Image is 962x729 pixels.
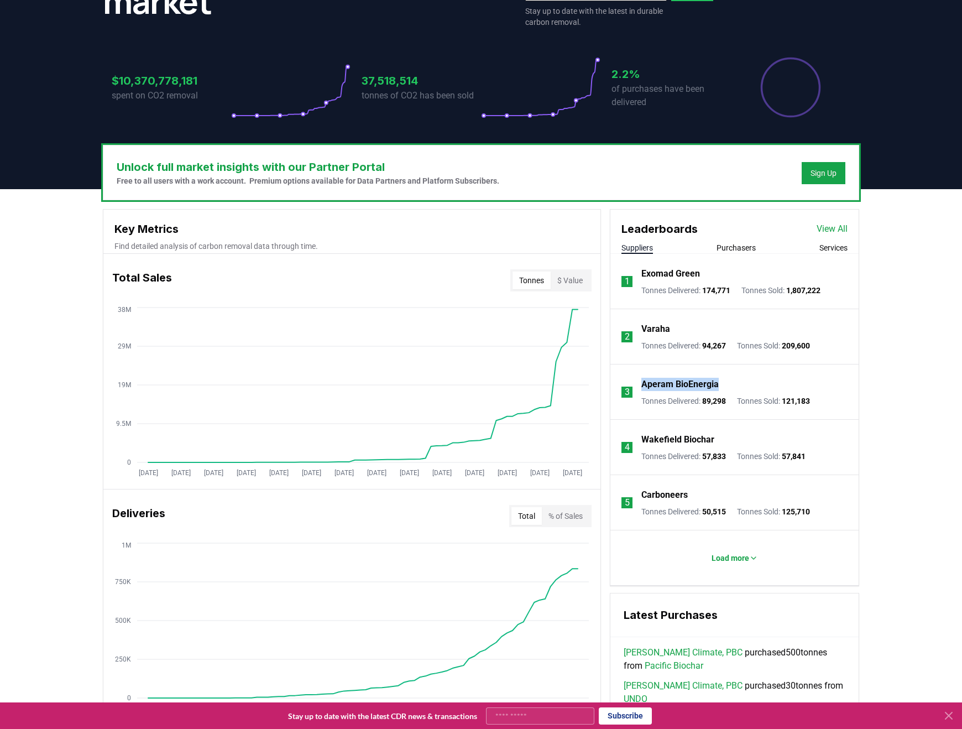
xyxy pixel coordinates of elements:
[621,221,698,237] h3: Leaderboards
[712,553,749,564] p: Load more
[112,269,172,291] h3: Total Sales
[625,496,630,509] p: 5
[362,89,481,102] p: tonnes of CO2 has been sold
[302,469,321,477] tspan: [DATE]
[641,451,726,462] p: Tonnes Delivered :
[334,469,354,477] tspan: [DATE]
[811,168,836,179] a: Sign Up
[432,469,452,477] tspan: [DATE]
[641,267,700,280] a: Exomad Green
[641,378,719,391] a: Aperam BioEnergia
[400,469,419,477] tspan: [DATE]
[112,505,165,527] h3: Deliveries
[625,275,630,288] p: 1
[542,507,589,525] button: % of Sales
[624,692,647,706] a: UNDO
[819,242,848,253] button: Services
[817,222,848,236] a: View All
[782,341,810,350] span: 209,600
[563,469,582,477] tspan: [DATE]
[737,451,806,462] p: Tonnes Sold :
[703,547,767,569] button: Load more
[737,506,810,517] p: Tonnes Sold :
[702,397,726,405] span: 89,298
[465,469,484,477] tspan: [DATE]
[645,659,703,673] a: Pacific Biochar
[367,469,386,477] tspan: [DATE]
[269,469,289,477] tspan: [DATE]
[118,381,131,389] tspan: 19M
[117,159,499,175] h3: Unlock full market insights with our Partner Portal
[625,386,630,399] p: 3
[702,341,726,350] span: 94,267
[760,56,822,118] div: Percentage of sales delivered
[624,607,845,623] h3: Latest Purchases
[118,342,131,350] tspan: 29M
[641,285,730,296] p: Tonnes Delivered :
[204,469,223,477] tspan: [DATE]
[525,6,667,28] p: Stay up to date with the latest in durable carbon removal.
[511,507,542,525] button: Total
[641,488,688,502] a: Carboneers
[127,694,131,702] tspan: 0
[702,286,730,295] span: 174,771
[786,286,820,295] span: 1,807,222
[513,272,551,289] button: Tonnes
[741,285,820,296] p: Tonnes Sold :
[624,646,743,659] a: [PERSON_NAME] Climate, PBC
[115,578,131,586] tspan: 750K
[641,433,714,446] a: Wakefield Biochar
[702,452,726,461] span: 57,833
[139,469,158,477] tspan: [DATE]
[171,469,191,477] tspan: [DATE]
[737,340,810,351] p: Tonnes Sold :
[782,507,810,516] span: 125,710
[115,617,131,624] tspan: 500K
[717,242,756,253] button: Purchasers
[641,395,726,407] p: Tonnes Delivered :
[362,72,481,89] h3: 37,518,514
[112,72,231,89] h3: $10,370,778,181
[641,322,670,336] a: Varaha
[114,241,589,252] p: Find detailed analysis of carbon removal data through time.
[782,397,810,405] span: 121,183
[114,221,589,237] h3: Key Metrics
[498,469,517,477] tspan: [DATE]
[737,395,810,407] p: Tonnes Sold :
[611,66,731,82] h3: 2.2%
[611,82,731,109] p: of purchases have been delivered
[115,655,131,663] tspan: 250K
[116,420,131,428] tspan: 9.5M
[118,306,131,314] tspan: 38M
[112,89,231,102] p: spent on CO2 removal
[624,679,743,692] a: [PERSON_NAME] Climate, PBC
[122,541,131,549] tspan: 1M
[624,646,845,673] span: purchased 500 tonnes from
[530,469,550,477] tspan: [DATE]
[625,441,630,454] p: 4
[624,679,845,706] span: purchased 30 tonnes from
[782,452,806,461] span: 57,841
[117,175,499,186] p: Free to all users with a work account. Premium options available for Data Partners and Platform S...
[702,507,726,516] span: 50,515
[802,162,845,184] button: Sign Up
[641,340,726,351] p: Tonnes Delivered :
[551,272,589,289] button: $ Value
[621,242,653,253] button: Suppliers
[625,330,630,343] p: 2
[237,469,256,477] tspan: [DATE]
[127,459,131,466] tspan: 0
[641,506,726,517] p: Tonnes Delivered :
